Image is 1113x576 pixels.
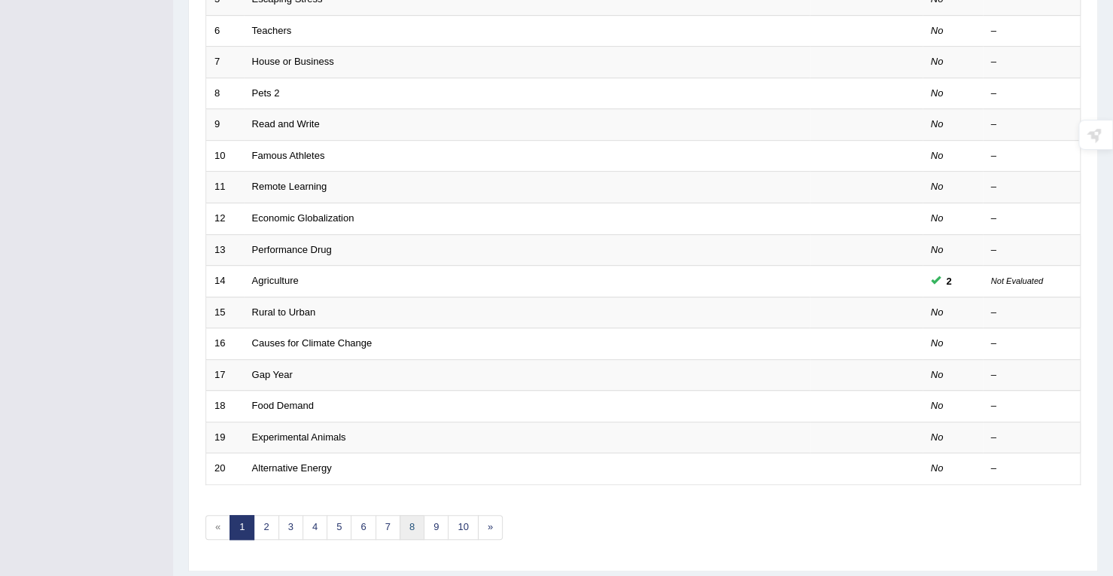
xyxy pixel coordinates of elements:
td: 7 [206,47,244,78]
td: 17 [206,359,244,391]
div: – [991,87,1072,101]
a: Economic Globalization [252,212,354,224]
div: – [991,431,1072,445]
span: You can still take this question [941,273,958,289]
td: 8 [206,78,244,109]
td: 13 [206,234,244,266]
em: No [931,181,944,192]
div: – [991,117,1072,132]
a: » [478,515,503,540]
em: No [931,25,944,36]
a: 9 [424,515,449,540]
em: No [931,462,944,474]
a: House or Business [252,56,334,67]
td: 15 [206,297,244,328]
em: No [931,244,944,255]
td: 9 [206,109,244,141]
em: No [931,431,944,443]
div: – [991,24,1072,38]
a: 10 [448,515,478,540]
a: Pets 2 [252,87,280,99]
a: 1 [230,515,254,540]
div: – [991,180,1072,194]
em: No [931,369,944,380]
div: – [991,212,1072,226]
em: No [931,306,944,318]
div: – [991,462,1072,476]
a: Performance Drug [252,244,332,255]
div: – [991,306,1072,320]
td: 19 [206,422,244,453]
a: Alternative Energy [252,462,332,474]
a: 2 [254,515,278,540]
a: Gap Year [252,369,293,380]
em: No [931,337,944,349]
td: 20 [206,453,244,485]
td: 10 [206,140,244,172]
em: No [931,400,944,411]
a: Rural to Urban [252,306,316,318]
a: Teachers [252,25,292,36]
td: 12 [206,203,244,234]
div: – [991,55,1072,69]
a: Causes for Climate Change [252,337,373,349]
a: Read and Write [252,118,320,130]
a: 6 [351,515,376,540]
a: Remote Learning [252,181,327,192]
div: – [991,337,1072,351]
td: 14 [206,266,244,297]
a: Food Demand [252,400,314,411]
td: 6 [206,15,244,47]
div: – [991,399,1072,413]
small: Not Evaluated [991,276,1043,285]
a: 7 [376,515,400,540]
em: No [931,212,944,224]
td: 11 [206,172,244,203]
td: 18 [206,391,244,422]
span: « [205,515,230,540]
em: No [931,118,944,130]
a: Experimental Animals [252,431,346,443]
a: Agriculture [252,275,299,286]
div: – [991,368,1072,382]
a: 8 [400,515,424,540]
div: – [991,149,1072,163]
a: 3 [278,515,303,540]
div: – [991,243,1072,258]
em: No [931,56,944,67]
a: Famous Athletes [252,150,325,161]
td: 16 [206,328,244,360]
a: 5 [327,515,351,540]
em: No [931,87,944,99]
em: No [931,150,944,161]
a: 4 [303,515,327,540]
